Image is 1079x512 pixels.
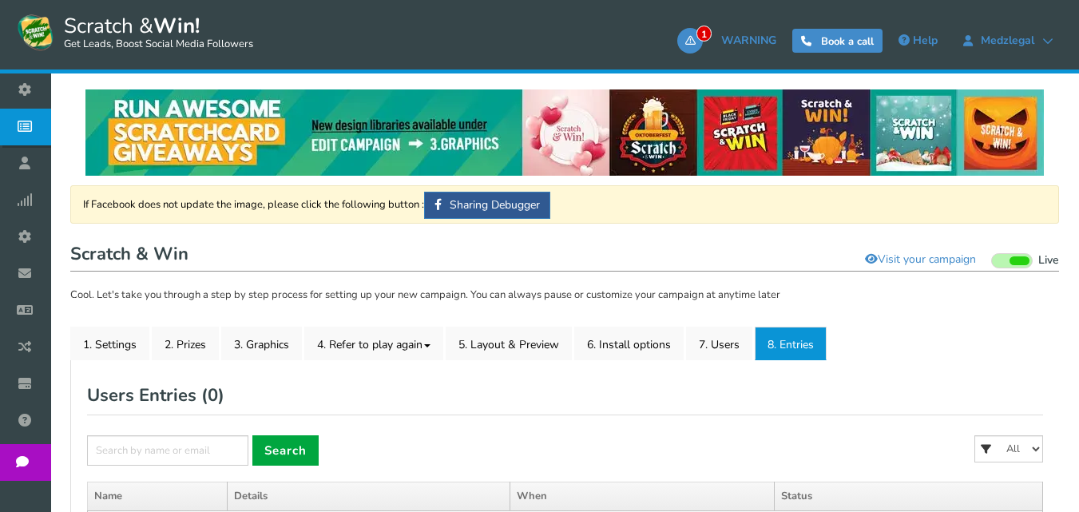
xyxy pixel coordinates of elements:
[16,12,56,52] img: Scratch and Win
[252,435,319,466] a: Search
[696,26,712,42] span: 1
[87,376,224,415] h2: Users Entries ( )
[792,29,883,53] a: Book a call
[574,327,684,360] a: 6. Install options
[677,28,784,54] a: 1WARNING
[70,288,1059,304] p: Cool. Let's take you through a step by step process for setting up your new campaign. You can alw...
[70,240,1059,272] h1: Scratch & Win
[510,482,774,511] th: When
[774,482,1042,511] th: Status
[913,33,938,48] span: Help
[686,327,752,360] a: 7. Users
[70,327,149,360] a: 1. Settings
[821,34,874,49] span: Book a call
[152,327,219,360] a: 2. Prizes
[973,34,1042,47] span: Medzlegal
[1012,445,1079,512] iframe: LiveChat chat widget
[855,246,986,273] a: Visit your campaign
[56,12,253,52] span: Scratch &
[1038,253,1059,268] span: Live
[64,38,253,51] small: Get Leads, Boost Social Media Followers
[153,12,200,40] strong: Win!
[85,89,1044,176] img: festival-poster-2020.webp
[16,12,253,52] a: Scratch &Win! Get Leads, Boost Social Media Followers
[424,192,550,219] a: Sharing Debugger
[221,327,302,360] a: 3. Graphics
[304,327,443,360] a: 4. Refer to play again
[755,327,827,360] a: 8. Entries
[228,482,510,511] th: Details
[70,185,1059,224] div: If Facebook does not update the image, please click the following button :
[721,33,776,48] span: WARNING
[87,435,248,466] input: Search by name or email
[446,327,572,360] a: 5. Layout & Preview
[208,383,218,407] span: 0
[88,482,228,511] th: Name
[891,28,946,54] a: Help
